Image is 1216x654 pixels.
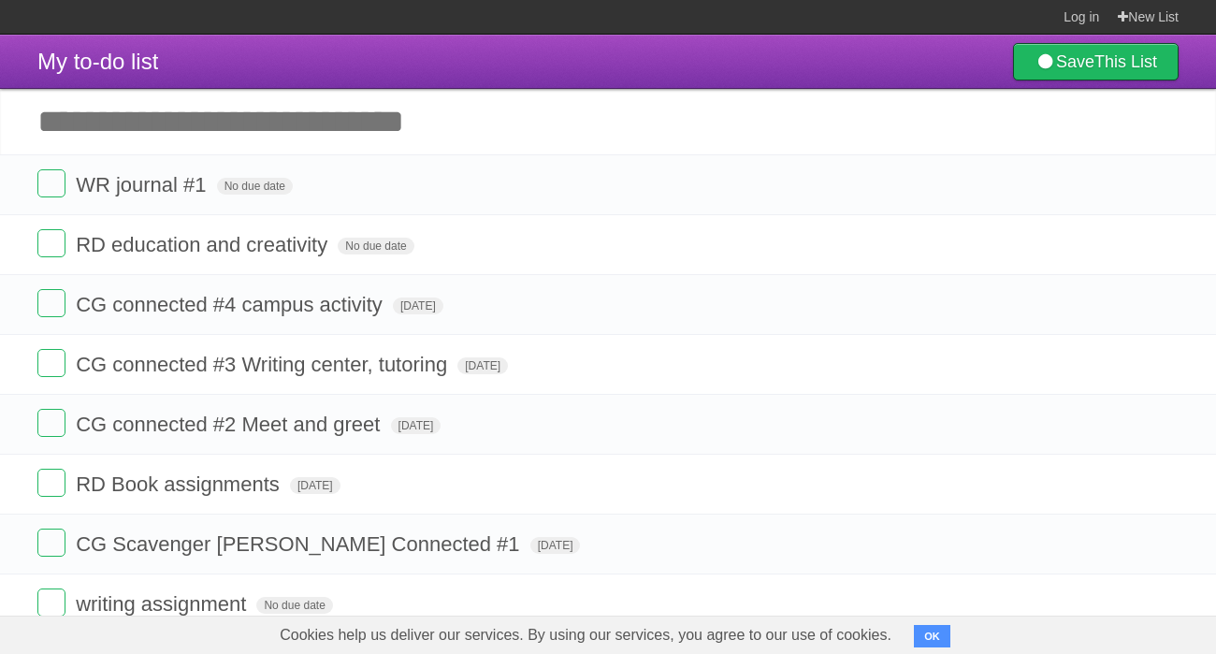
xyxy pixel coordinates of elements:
label: Done [37,349,65,377]
a: SaveThis List [1013,43,1179,80]
label: Done [37,169,65,197]
span: writing assignment [76,592,251,616]
label: Done [37,289,65,317]
label: Done [37,469,65,497]
span: RD Book assignments [76,472,284,496]
span: WR journal #1 [76,173,210,196]
label: Done [37,529,65,557]
span: CG connected #4 campus activity [76,293,387,316]
label: Done [37,589,65,617]
span: [DATE] [290,477,340,494]
span: No due date [217,178,293,195]
label: Done [37,409,65,437]
span: CG connected #2 Meet and greet [76,413,384,436]
span: CG Scavenger [PERSON_NAME] Connected #1 [76,532,524,556]
span: Cookies help us deliver our services. By using our services, you agree to our use of cookies. [261,617,910,654]
label: Done [37,229,65,257]
span: No due date [256,597,332,614]
span: RD education and creativity [76,233,332,256]
span: [DATE] [391,417,442,434]
b: This List [1094,52,1157,71]
span: [DATE] [530,537,581,554]
span: [DATE] [457,357,508,374]
button: OK [914,625,950,647]
span: My to-do list [37,49,158,74]
span: [DATE] [393,298,443,314]
span: No due date [338,238,413,254]
span: CG connected #3 Writing center, tutoring [76,353,452,376]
